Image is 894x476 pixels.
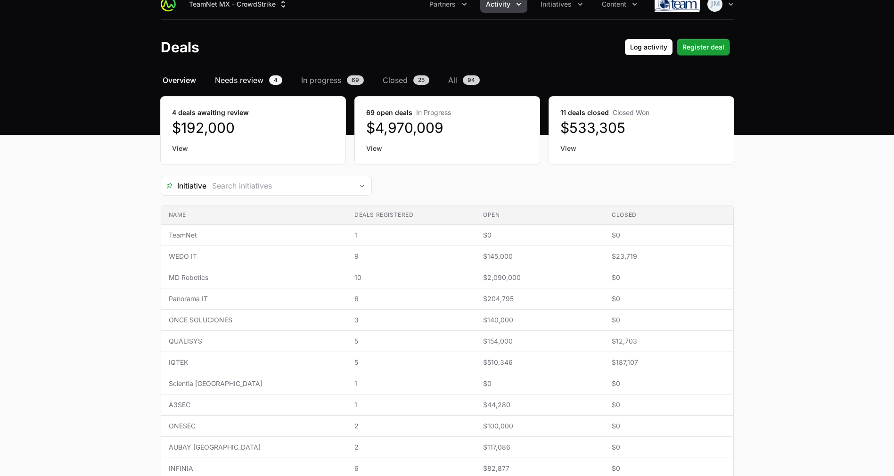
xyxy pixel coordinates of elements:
[161,74,198,86] a: Overview
[169,379,339,388] span: Scientia [GEOGRAPHIC_DATA]
[169,315,339,325] span: ONCE SOLUCIONES
[172,108,334,117] dt: 4 deals awaiting review
[612,443,725,452] span: $0
[483,443,597,452] span: $117,086
[483,421,597,431] span: $100,000
[612,358,725,367] span: $187,107
[213,74,284,86] a: Needs review4
[169,421,339,431] span: ONESEC
[383,74,408,86] span: Closed
[630,41,667,53] span: Log activity
[169,464,339,473] span: INFINIA
[354,464,468,473] span: 6
[161,205,347,225] th: Name
[215,74,263,86] span: Needs review
[612,230,725,240] span: $0
[560,108,722,117] dt: 11 deals closed
[172,144,334,153] a: View
[381,74,431,86] a: Closed25
[366,119,528,136] dd: $4,970,009
[612,464,725,473] span: $0
[354,336,468,346] span: 5
[612,379,725,388] span: $0
[624,39,673,56] button: Log activity
[347,75,364,85] span: 69
[677,39,730,56] button: Register deal
[169,273,339,282] span: MD Robotics
[172,119,334,136] dd: $192,000
[354,252,468,261] span: 9
[299,74,366,86] a: In progress69
[560,119,722,136] dd: $533,305
[161,180,206,191] span: Initiative
[169,400,339,410] span: A3SEC
[560,144,722,153] a: View
[354,421,468,431] span: 2
[483,336,597,346] span: $154,000
[448,74,457,86] span: All
[446,74,482,86] a: All94
[354,273,468,282] span: 10
[301,74,341,86] span: In progress
[612,336,725,346] span: $12,703
[612,294,725,304] span: $0
[612,315,725,325] span: $0
[354,379,468,388] span: 1
[169,294,339,304] span: Panorama IT
[613,108,649,116] span: Closed Won
[354,400,468,410] span: 1
[612,421,725,431] span: $0
[163,74,196,86] span: Overview
[612,400,725,410] span: $0
[612,273,725,282] span: $0
[483,273,597,282] span: $2,090,000
[354,294,468,304] span: 6
[682,41,724,53] span: Register deal
[354,315,468,325] span: 3
[169,252,339,261] span: WEDO IT
[463,75,480,85] span: 94
[169,358,339,367] span: IQTEK
[483,464,597,473] span: $82,877
[476,205,604,225] th: Open
[483,358,597,367] span: $510,346
[353,176,371,195] div: Open
[483,379,597,388] span: $0
[483,315,597,325] span: $140,000
[161,74,734,86] nav: Deals navigation
[206,176,353,195] input: Search initiatives
[366,108,528,117] dt: 69 open deals
[169,230,339,240] span: TeamNet
[269,75,282,85] span: 4
[483,252,597,261] span: $145,000
[169,336,339,346] span: QUALISYS
[413,75,429,85] span: 25
[169,443,339,452] span: AUBAY [GEOGRAPHIC_DATA]
[354,230,468,240] span: 1
[483,400,597,410] span: $44,280
[416,108,451,116] span: In Progress
[347,205,476,225] th: Deals registered
[161,39,199,56] h1: Deals
[624,39,730,56] div: Primary actions
[612,252,725,261] span: $23,719
[354,358,468,367] span: 5
[483,230,597,240] span: $0
[483,294,597,304] span: $204,795
[354,443,468,452] span: 2
[366,144,528,153] a: View
[604,205,733,225] th: Closed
